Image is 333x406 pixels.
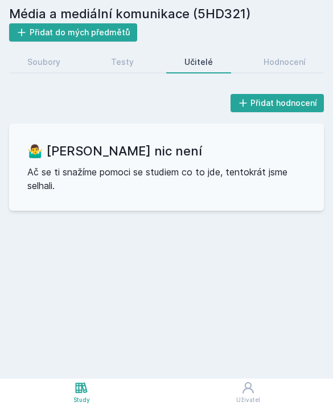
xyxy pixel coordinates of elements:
div: Učitelé [184,56,213,68]
button: Přidat do mých předmětů [9,23,137,42]
a: Hodnocení [245,51,324,73]
div: Study [73,396,90,404]
div: Uživatel [236,396,260,404]
div: Hodnocení [264,56,306,68]
h3: 🤷‍♂️ [PERSON_NAME] nic není [27,142,306,161]
p: Ač se ti snažíme pomoci se studiem co to jde, tentokrát jsme selhali. [27,165,306,192]
a: Uživatel [163,379,333,406]
div: Testy [111,56,134,68]
a: Soubory [9,51,79,73]
a: Testy [93,51,153,73]
button: Přidat hodnocení [231,94,324,112]
h2: Média a mediální komunikace (5HD321) [9,5,324,23]
div: Soubory [27,56,60,68]
a: Učitelé [166,51,232,73]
